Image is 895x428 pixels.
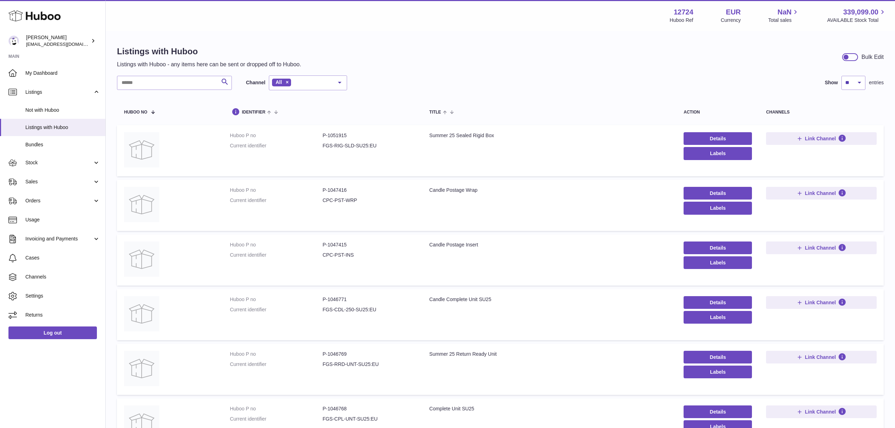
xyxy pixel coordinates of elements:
div: Summer 25 Sealed Rigid Box [429,132,669,139]
dt: Huboo P no [230,351,322,357]
span: Total sales [768,17,800,24]
span: Bundles [25,141,100,148]
img: internalAdmin-12724@internal.huboo.com [8,36,19,46]
dd: P-1046771 [322,296,415,303]
dd: P-1047415 [322,241,415,248]
label: Channel [246,79,265,86]
a: Details [684,351,752,363]
dd: FGS-CDL-250-SU25:EU [322,306,415,313]
dd: CPC-PST-INS [322,252,415,258]
img: Candle Complete Unit SU25 [124,296,159,331]
span: title [429,110,441,115]
dd: FGS-RRD-UNT-SU25:EU [322,361,415,368]
strong: 12724 [674,7,693,17]
span: Link Channel [805,354,836,360]
span: NaN [777,7,791,17]
span: Settings [25,293,100,299]
dd: P-1046769 [322,351,415,357]
div: Huboo Ref [670,17,693,24]
dt: Current identifier [230,416,322,422]
span: Link Channel [805,135,836,142]
a: Details [684,187,752,200]
div: [PERSON_NAME] [26,34,89,48]
dt: Huboo P no [230,241,322,248]
dd: CPC-PST-WRP [322,197,415,204]
button: Labels [684,202,752,214]
span: Not with Huboo [25,107,100,114]
button: Link Channel [766,296,877,309]
button: Link Channel [766,132,877,145]
span: All [276,79,282,85]
dt: Huboo P no [230,296,322,303]
span: Usage [25,216,100,223]
label: Show [825,79,838,86]
span: Listings with Huboo [25,124,100,131]
a: 339,099.00 AVAILABLE Stock Total [827,7,887,24]
h1: Listings with Huboo [117,46,301,57]
span: identifier [242,110,265,115]
button: Labels [684,256,752,269]
div: Summer 25 Return Ready Unit [429,351,669,357]
dt: Huboo P no [230,405,322,412]
a: Log out [8,326,97,339]
dd: FGS-CPL-UNT-SU25:EU [322,416,415,422]
img: Summer 25 Return Ready Unit [124,351,159,386]
button: Link Channel [766,351,877,363]
button: Labels [684,366,752,378]
button: Labels [684,311,752,324]
strong: EUR [726,7,741,17]
button: Link Channel [766,241,877,254]
div: Complete Unit SU25 [429,405,669,412]
span: Link Channel [805,190,836,196]
div: Bulk Edit [862,53,884,61]
img: Candle Postage Insert [124,241,159,277]
span: Link Channel [805,409,836,415]
a: Details [684,241,752,254]
span: Orders [25,197,93,204]
dt: Huboo P no [230,187,322,194]
span: [EMAIL_ADDRESS][DOMAIN_NAME] [26,41,104,47]
a: Details [684,405,752,418]
dt: Huboo P no [230,132,322,139]
div: Currency [721,17,741,24]
div: Candle Postage Wrap [429,187,669,194]
span: 339,099.00 [843,7,878,17]
dd: P-1046768 [322,405,415,412]
span: Link Channel [805,299,836,306]
dd: P-1051915 [322,132,415,139]
div: Candle Postage Insert [429,241,669,248]
span: Link Channel [805,245,836,251]
p: Listings with Huboo - any items here can be sent or dropped off to Huboo. [117,61,301,68]
a: Details [684,296,752,309]
span: Sales [25,178,93,185]
button: Labels [684,147,752,160]
dt: Current identifier [230,197,322,204]
div: channels [766,110,877,115]
dt: Current identifier [230,142,322,149]
div: action [684,110,752,115]
dt: Current identifier [230,252,322,258]
a: Details [684,132,752,145]
span: AVAILABLE Stock Total [827,17,887,24]
div: Candle Complete Unit SU25 [429,296,669,303]
img: Summer 25 Sealed Rigid Box [124,132,159,167]
dt: Current identifier [230,361,322,368]
span: Invoicing and Payments [25,236,93,242]
dd: FGS-RIG-SLD-SU25:EU [322,142,415,149]
span: Huboo no [124,110,147,115]
a: NaN Total sales [768,7,800,24]
span: Channels [25,274,100,280]
dt: Current identifier [230,306,322,313]
span: Listings [25,89,93,96]
span: My Dashboard [25,70,100,77]
img: Candle Postage Wrap [124,187,159,222]
span: entries [869,79,884,86]
button: Link Channel [766,405,877,418]
span: Cases [25,255,100,261]
button: Link Channel [766,187,877,200]
span: Stock [25,159,93,166]
span: Returns [25,312,100,318]
dd: P-1047416 [322,187,415,194]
